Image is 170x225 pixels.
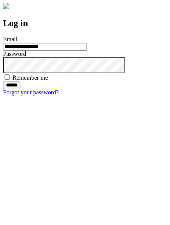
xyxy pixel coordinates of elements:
img: logo-4e3dc11c47720685a147b03b5a06dd966a58ff35d612b21f08c02c0306f2b779.png [3,3,9,9]
label: Remember me [12,74,48,81]
h2: Log in [3,18,167,28]
a: Forgot your password? [3,89,59,96]
label: Password [3,51,26,57]
label: Email [3,36,17,42]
